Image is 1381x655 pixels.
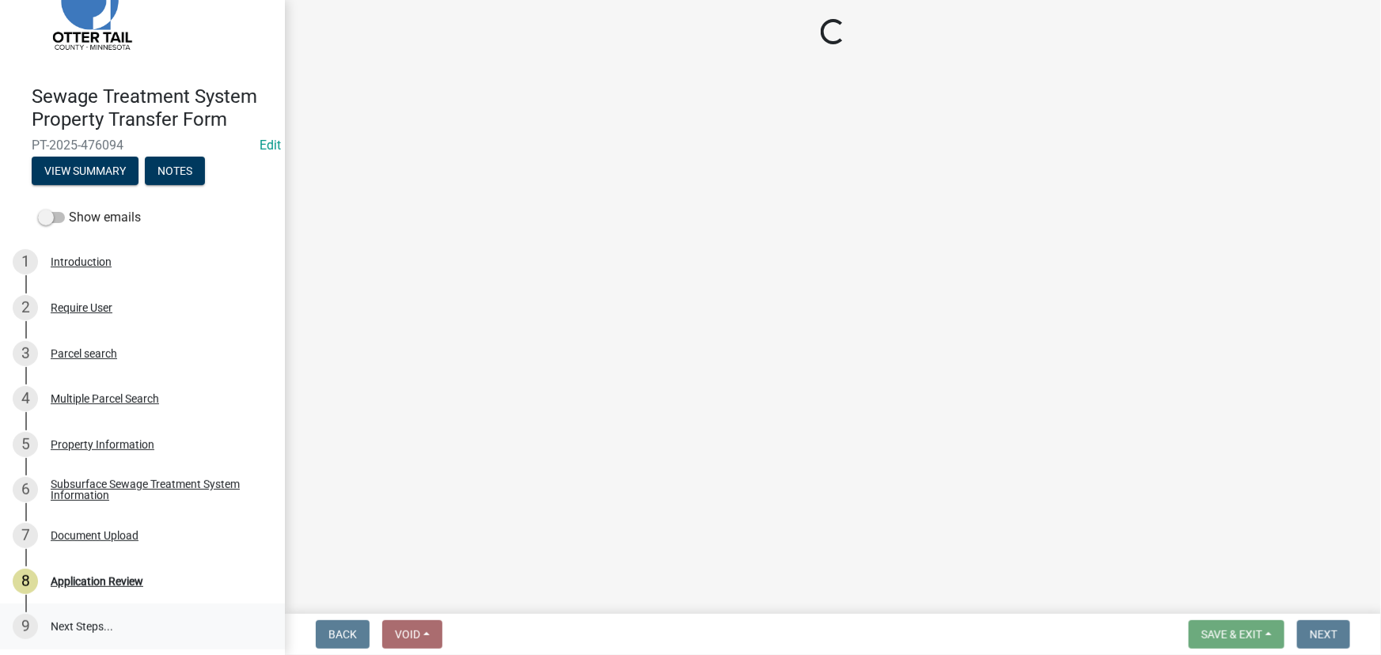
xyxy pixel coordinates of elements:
[51,302,112,313] div: Require User
[32,157,138,185] button: View Summary
[13,386,38,411] div: 4
[13,432,38,457] div: 5
[145,165,205,178] wm-modal-confirm: Notes
[1297,620,1350,649] button: Next
[38,208,141,227] label: Show emails
[13,341,38,366] div: 3
[51,256,112,267] div: Introduction
[51,530,138,541] div: Document Upload
[395,628,420,641] span: Void
[13,569,38,594] div: 8
[32,85,272,131] h4: Sewage Treatment System Property Transfer Form
[51,439,154,450] div: Property Information
[13,477,38,502] div: 6
[382,620,442,649] button: Void
[51,479,260,501] div: Subsurface Sewage Treatment System Information
[13,295,38,320] div: 2
[1310,628,1337,641] span: Next
[1201,628,1262,641] span: Save & Exit
[145,157,205,185] button: Notes
[13,249,38,274] div: 1
[1189,620,1284,649] button: Save & Exit
[260,138,281,153] a: Edit
[32,165,138,178] wm-modal-confirm: Summary
[13,614,38,639] div: 9
[260,138,281,153] wm-modal-confirm: Edit Application Number
[51,576,143,587] div: Application Review
[316,620,370,649] button: Back
[328,628,357,641] span: Back
[32,138,253,153] span: PT-2025-476094
[51,393,159,404] div: Multiple Parcel Search
[13,523,38,548] div: 7
[51,348,117,359] div: Parcel search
